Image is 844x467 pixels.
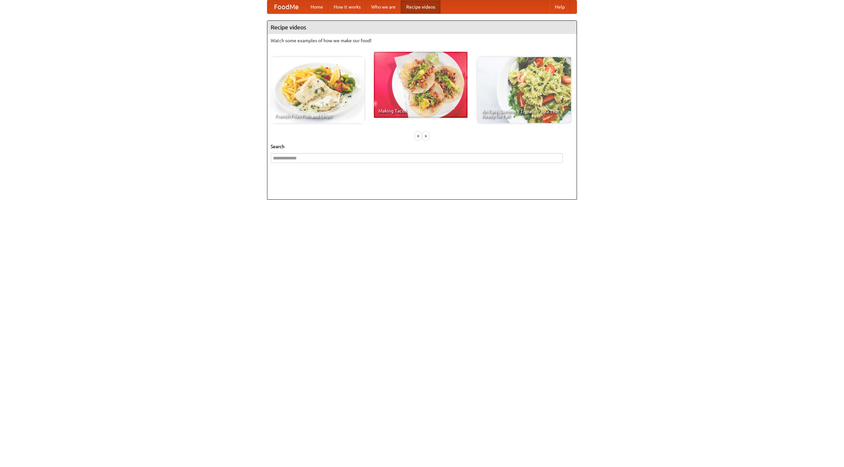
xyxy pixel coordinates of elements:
[271,57,364,123] a: French Fries Fish and Chips
[482,109,566,118] span: An Easy, Summery Tomato Pasta That's Ready for Fall
[401,0,440,14] a: Recipe videos
[378,109,463,113] span: Making Tacos
[423,132,429,140] div: »
[374,52,467,118] a: Making Tacos
[271,143,573,150] h5: Search
[366,0,401,14] a: Who we are
[328,0,366,14] a: How it works
[550,0,570,14] a: Help
[271,37,573,44] p: Watch some examples of how we make our food!
[305,0,328,14] a: Home
[267,21,577,34] h4: Recipe videos
[415,132,421,140] div: «
[477,57,571,123] a: An Easy, Summery Tomato Pasta That's Ready for Fall
[267,0,305,14] a: FoodMe
[275,114,360,118] span: French Fries Fish and Chips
